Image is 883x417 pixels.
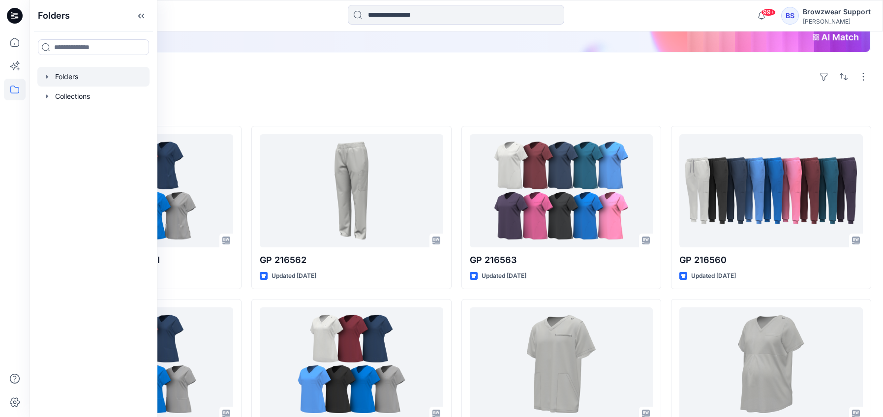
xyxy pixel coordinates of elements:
[260,134,443,247] a: GP 216562
[272,271,316,281] p: Updated [DATE]
[41,104,871,116] h4: Styles
[803,6,871,18] div: Browzwear Support
[803,18,871,25] div: [PERSON_NAME]
[260,253,443,267] p: GP 216562
[470,253,653,267] p: GP 216563
[691,271,736,281] p: Updated [DATE]
[761,8,776,16] span: 99+
[470,134,653,247] a: GP 216563
[781,7,799,25] div: BS
[679,134,863,247] a: GP 216560
[482,271,526,281] p: Updated [DATE]
[679,253,863,267] p: GP 216560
